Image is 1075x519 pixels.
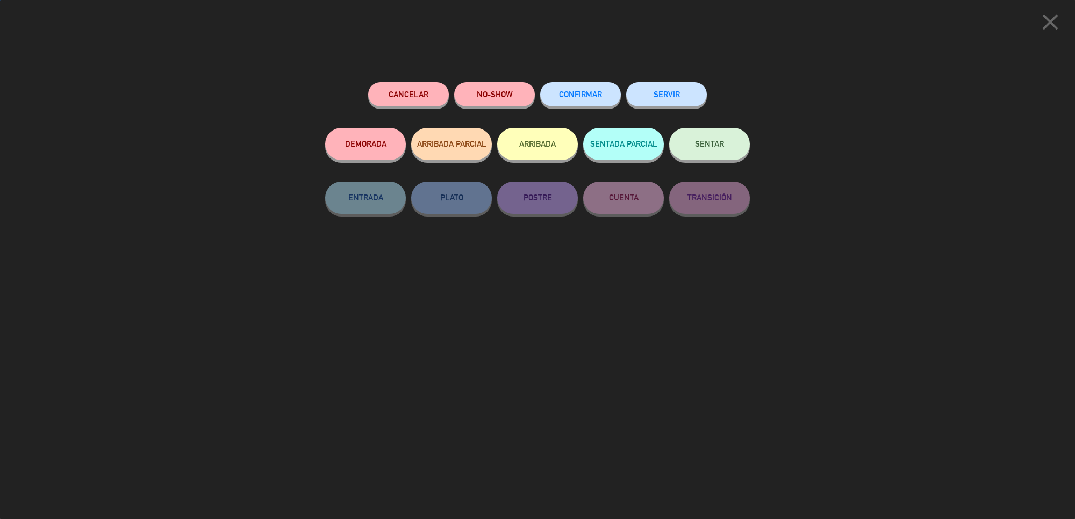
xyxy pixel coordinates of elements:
[540,82,621,106] button: CONFIRMAR
[497,182,578,214] button: POSTRE
[583,128,664,160] button: SENTADA PARCIAL
[583,182,664,214] button: CUENTA
[417,139,486,148] span: ARRIBADA PARCIAL
[669,128,750,160] button: SENTAR
[1034,8,1067,40] button: close
[695,139,724,148] span: SENTAR
[325,182,406,214] button: ENTRADA
[497,128,578,160] button: ARRIBADA
[454,82,535,106] button: NO-SHOW
[368,82,449,106] button: Cancelar
[411,182,492,214] button: PLATO
[411,128,492,160] button: ARRIBADA PARCIAL
[1037,9,1064,35] i: close
[669,182,750,214] button: TRANSICIÓN
[559,90,602,99] span: CONFIRMAR
[325,128,406,160] button: DEMORADA
[626,82,707,106] button: SERVIR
